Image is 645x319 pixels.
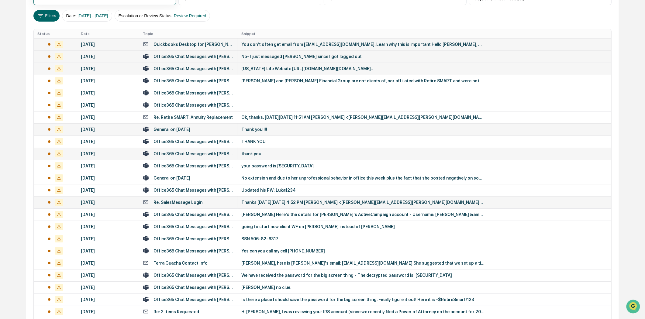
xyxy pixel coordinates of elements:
[139,29,238,38] th: Topic
[81,78,136,83] div: [DATE]
[12,77,39,83] span: Preclearance
[241,200,485,205] div: Thanks [DATE][DATE] 4:52 PM [PERSON_NAME] <[PERSON_NAME][EMAIL_ADDRESS][PERSON_NAME][DOMAIN_NAME]...
[153,297,234,302] div: Office365 Chat Messages with [PERSON_NAME], [PERSON_NAME] on [DATE]
[241,261,485,266] div: [PERSON_NAME], here is [PERSON_NAME]'s email: [EMAIL_ADDRESS][DOMAIN_NAME] She suggested that we ...
[174,13,206,18] span: Review Required
[241,127,485,132] div: Thank you!!!!
[153,127,190,132] div: General on [DATE]
[241,188,485,193] div: Updated his PW: Luka1234
[81,139,136,144] div: [DATE]
[241,224,485,229] div: going to start new client WF on [PERSON_NAME] instead of [PERSON_NAME]
[81,212,136,217] div: [DATE]
[81,115,136,120] div: [DATE]
[153,212,234,217] div: Office365 Chat Messages with [PERSON_NAME], [PERSON_NAME] on [DATE]
[241,212,485,217] div: [PERSON_NAME] Here's the details for [PERSON_NAME]'s ActiveCampaign account - Username: [PERSON_N...
[43,103,74,108] a: Powered byPylon
[81,188,136,193] div: [DATE]
[6,77,11,82] div: 🖐️
[153,285,234,290] div: Office365 Chat Messages with [PERSON_NAME], [PERSON_NAME] on [DATE]
[4,86,41,97] a: 🔎Data Lookup
[21,46,100,53] div: Start new chat
[153,42,234,47] div: Quickbooks Desktop for [PERSON_NAME] Financial Group
[153,200,202,205] div: Re: SalesMessage Login
[153,91,234,95] div: Office365 Chat Messages with [PERSON_NAME], [PERSON_NAME] on [DATE]
[81,54,136,59] div: [DATE]
[77,29,139,38] th: Date
[50,77,75,83] span: Attestations
[81,127,136,132] div: [DATE]
[81,42,136,47] div: [DATE]
[241,115,485,120] div: Ok, thanks. [DATE][DATE] 11:51 AM [PERSON_NAME] <[PERSON_NAME][EMAIL_ADDRESS][PERSON_NAME][DOMAIN...
[153,103,234,108] div: Office365 Chat Messages with [PERSON_NAME], [PERSON_NAME] on [DATE]
[42,74,78,85] a: 🗄️Attestations
[241,249,485,253] div: Yes can you call my cell [PHONE_NUMBER]
[241,309,485,314] div: Hi [PERSON_NAME], I was reviewing your IRS account (since we recently filed a Power of Attorney o...
[62,10,112,22] button: Date:[DATE] - [DATE]
[34,29,77,38] th: Status
[241,42,485,47] div: You don't often get email from [EMAIL_ADDRESS][DOMAIN_NAME]. Learn why this is important Hello [P...
[241,66,485,71] div: [US_STATE] Life Website [URL][DOMAIN_NAME][DOMAIN_NAME]..
[81,285,136,290] div: [DATE]
[241,139,485,144] div: THANK YOU
[238,29,611,38] th: Snippet
[153,54,234,59] div: Office365 Chat Messages with [PERSON_NAME], [PERSON_NAME], [PERSON_NAME], [PERSON_NAME], [PERSON_...
[33,10,60,22] button: Filters
[153,224,234,229] div: Office365 Chat Messages with [PERSON_NAME], [PERSON_NAME] on [DATE]
[241,176,485,180] div: No extension and due to her unprofessional behavior in office this week plus the fact that she po...
[6,46,17,57] img: 1746055101610-c473b297-6a78-478c-a979-82029cc54cd1
[241,78,485,83] div: [PERSON_NAME] and [PERSON_NAME] Financial Group are not clients of, nor affiliated with Retire SM...
[153,188,234,193] div: Office365 Chat Messages with [PERSON_NAME], [PERSON_NAME] on [DATE]
[60,103,74,108] span: Pylon
[78,13,108,18] span: [DATE] - [DATE]
[81,249,136,253] div: [DATE]
[81,224,136,229] div: [DATE]
[153,163,234,168] div: Office365 Chat Messages with [PERSON_NAME], [PERSON_NAME] on [DATE]
[81,66,136,71] div: [DATE]
[153,261,208,266] div: Terra Guacha Contact Info
[81,176,136,180] div: [DATE]
[153,236,234,241] div: Office365 Chat Messages with [PERSON_NAME], [PERSON_NAME] on [DATE]
[241,163,485,168] div: your password is [SECURITY_DATA]
[4,74,42,85] a: 🖐️Preclearance
[21,53,77,57] div: We're available if you need us!
[241,54,485,59] div: No- I just messaged [PERSON_NAME] since I got logged out
[153,139,234,144] div: Office365 Chat Messages with [PERSON_NAME], [GEOGRAPHIC_DATA][PERSON_NAME] on [DATE]
[44,77,49,82] div: 🗄️
[12,88,38,94] span: Data Lookup
[153,115,233,120] div: Re: Retire SMART: Annuity Replacement
[241,297,485,302] div: Is there a place I should save the password for the big screen thing. Finally figure it out! Here...
[241,273,485,278] div: We have received the password for the big screen thing - The decrypted password is: [SECURITY_DATA]
[241,151,485,156] div: thank you
[153,309,199,314] div: Re: 2 Items Requested
[103,48,111,56] button: Start new chat
[6,89,11,94] div: 🔎
[153,273,234,278] div: Office365 Chat Messages with [PERSON_NAME], [PERSON_NAME] on [DATE]
[81,91,136,95] div: [DATE]
[81,103,136,108] div: [DATE]
[81,261,136,266] div: [DATE]
[81,236,136,241] div: [DATE]
[241,236,485,241] div: SSN 506-82-6317
[81,200,136,205] div: [DATE]
[626,299,642,315] iframe: Open customer support
[153,66,234,71] div: Office365 Chat Messages with [PERSON_NAME], [PERSON_NAME] on [DATE]
[153,249,234,253] div: Office365 Chat Messages with [PERSON_NAME], [PERSON_NAME] on [DATE]
[81,309,136,314] div: [DATE]
[81,151,136,156] div: [DATE]
[241,285,485,290] div: [PERSON_NAME] no clue.
[81,297,136,302] div: [DATE]
[81,163,136,168] div: [DATE]
[81,273,136,278] div: [DATE]
[153,176,190,180] div: General on [DATE]
[115,10,210,22] button: Escalation or Review Status:Review Required
[153,78,234,83] div: Office365 Chat Messages with [PERSON_NAME], [PERSON_NAME], [PERSON_NAME], [PERSON_NAME], [PERSON_...
[153,151,234,156] div: Office365 Chat Messages with [PERSON_NAME], [PERSON_NAME] on [DATE]
[6,13,111,22] p: How can we help?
